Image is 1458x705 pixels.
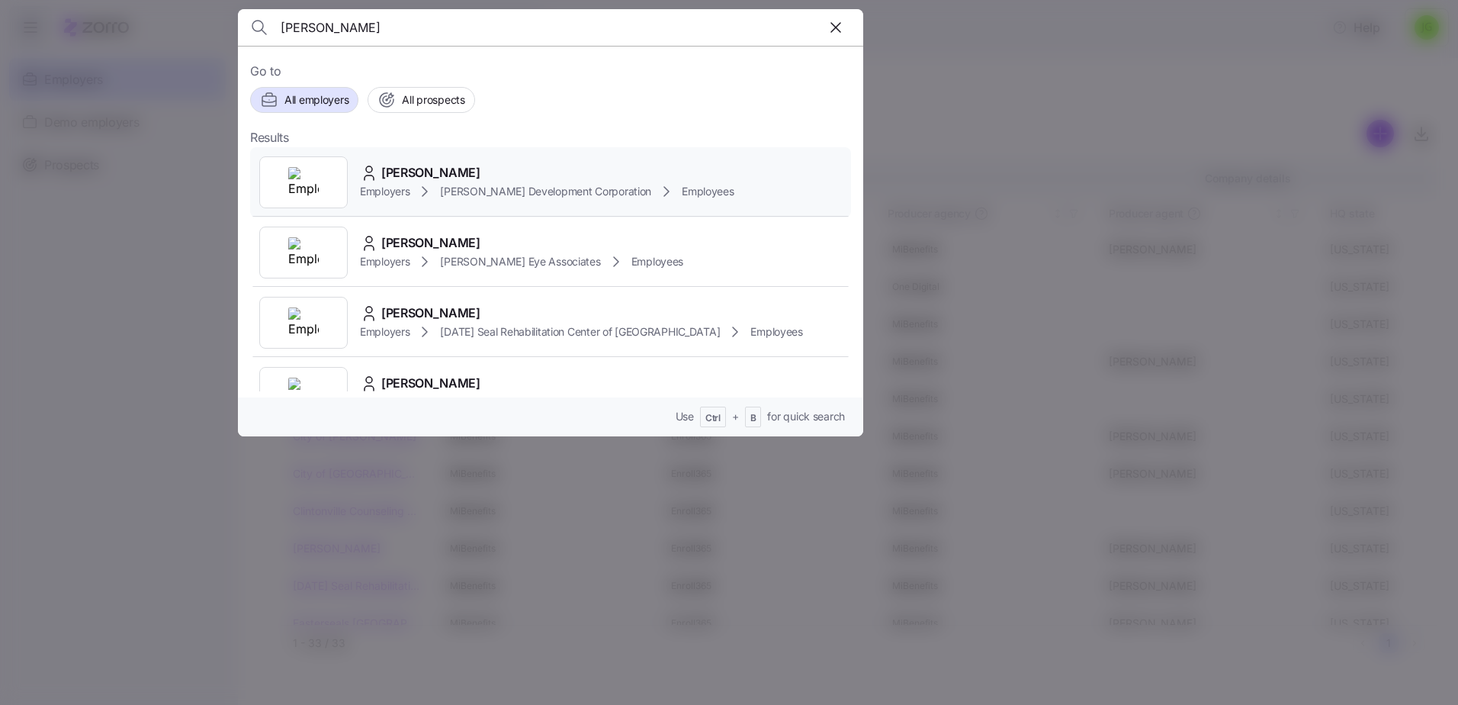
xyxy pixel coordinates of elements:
[402,92,464,108] span: All prospects
[360,184,409,199] span: Employers
[381,374,480,393] span: [PERSON_NAME]
[360,324,409,340] span: Employers
[381,233,480,253] span: [PERSON_NAME]
[767,409,845,424] span: for quick search
[676,409,694,424] span: Use
[360,254,409,269] span: Employers
[732,409,739,424] span: +
[440,324,720,340] span: [DATE] Seal Rehabilitation Center of [GEOGRAPHIC_DATA]
[750,412,756,425] span: B
[368,87,474,113] button: All prospects
[682,184,734,199] span: Employees
[631,254,683,269] span: Employees
[381,163,480,182] span: [PERSON_NAME]
[284,92,348,108] span: All employers
[440,254,600,269] span: [PERSON_NAME] Eye Associates
[288,167,319,198] img: Employer logo
[750,324,802,340] span: Employees
[440,184,651,199] span: [PERSON_NAME] Development Corporation
[250,87,358,113] button: All employers
[381,304,480,323] span: [PERSON_NAME]
[288,307,319,338] img: Employer logo
[705,412,721,425] span: Ctrl
[288,237,319,268] img: Employer logo
[288,378,319,408] img: Employer logo
[250,62,851,81] span: Go to
[250,128,289,147] span: Results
